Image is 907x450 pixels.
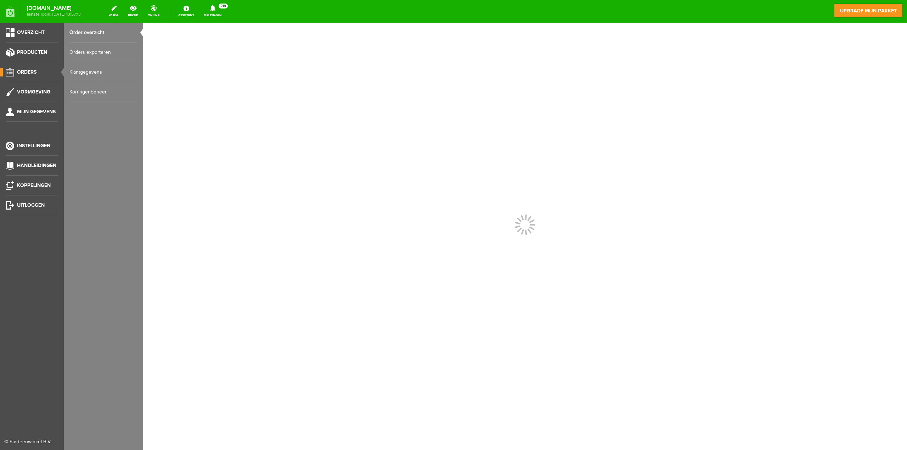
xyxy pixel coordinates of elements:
a: Meldingen219 [199,4,226,19]
span: Instellingen [17,143,50,149]
span: Mijn gegevens [17,109,56,115]
span: Handleidingen [17,163,56,169]
span: 219 [219,4,228,8]
span: laatste login: [DATE] 13:57:13 [27,12,81,16]
a: upgrade mijn pakket [834,4,903,18]
a: Kortingenbeheer [69,82,137,102]
span: Producten [17,49,47,55]
strong: [DOMAIN_NAME] [27,6,81,10]
div: © Starteenwinkel B.V. [4,438,54,446]
span: Orders [17,69,36,75]
span: Uitloggen [17,202,45,208]
span: Overzicht [17,29,45,35]
a: Order overzicht [69,23,137,42]
a: bekijk [124,4,142,19]
span: Koppelingen [17,182,51,188]
a: wijzig [105,4,123,19]
span: Vormgeving [17,89,50,95]
a: Orders exporteren [69,42,137,62]
a: online [143,4,164,19]
a: Assistent [174,4,198,19]
a: Klantgegevens [69,62,137,82]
